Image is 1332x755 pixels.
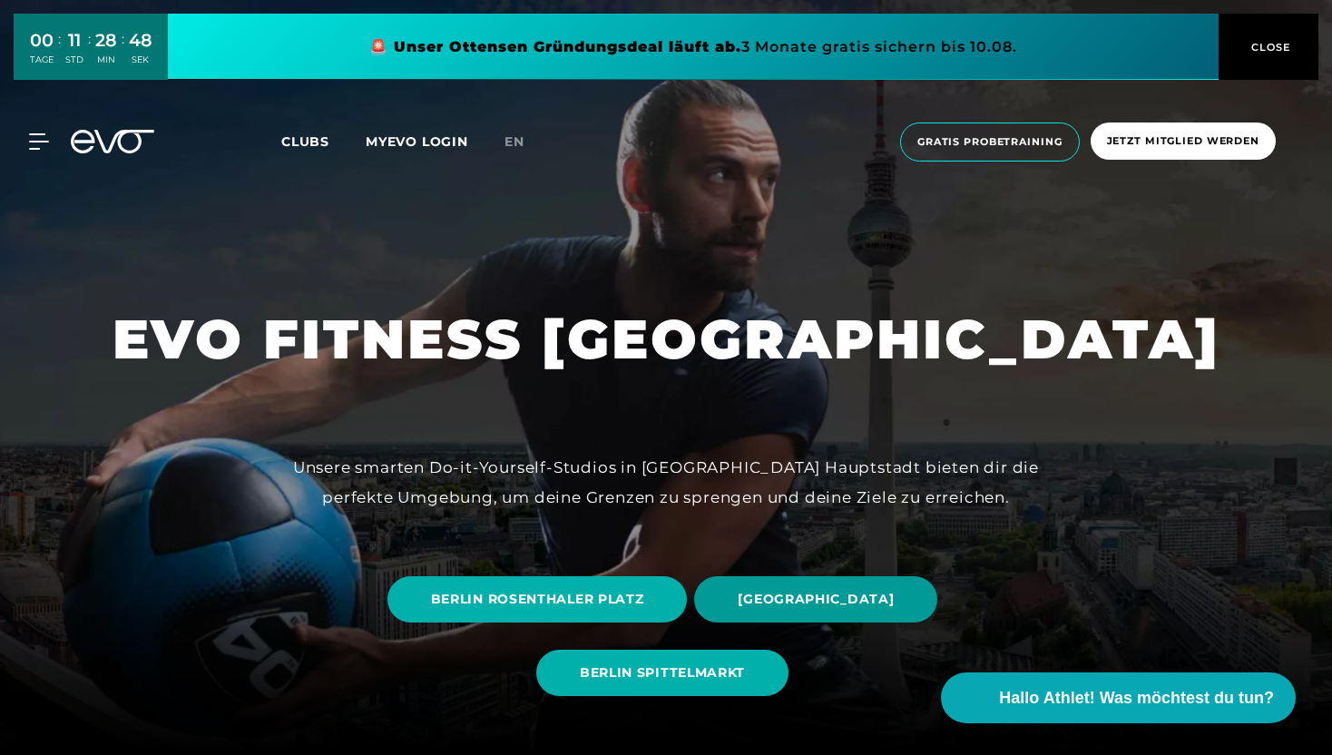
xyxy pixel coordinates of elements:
[1219,14,1318,80] button: CLOSE
[58,29,61,77] div: :
[88,29,91,77] div: :
[65,54,83,66] div: STD
[504,132,546,152] a: en
[431,590,644,609] span: BERLIN ROSENTHALER PLATZ
[1085,123,1281,162] a: Jetzt Mitglied werden
[366,133,468,150] a: MYEVO LOGIN
[536,636,796,710] a: BERLIN SPITTELMARKT
[129,54,152,66] div: SEK
[1107,133,1259,149] span: Jetzt Mitglied werden
[30,27,54,54] div: 00
[95,27,117,54] div: 28
[281,132,366,150] a: Clubs
[95,54,117,66] div: MIN
[65,27,83,54] div: 11
[917,134,1063,150] span: Gratis Probetraining
[113,304,1220,375] h1: EVO FITNESS [GEOGRAPHIC_DATA]
[258,453,1074,512] div: Unsere smarten Do-it-Yourself-Studios in [GEOGRAPHIC_DATA] Hauptstadt bieten dir die perfekte Umg...
[738,590,894,609] span: [GEOGRAPHIC_DATA]
[129,27,152,54] div: 48
[122,29,124,77] div: :
[999,686,1274,711] span: Hallo Athlet! Was möchtest du tun?
[895,123,1085,162] a: Gratis Probetraining
[694,563,945,636] a: [GEOGRAPHIC_DATA]
[30,54,54,66] div: TAGE
[1247,39,1291,55] span: CLOSE
[504,133,524,150] span: en
[281,133,329,150] span: Clubs
[580,663,745,682] span: BERLIN SPITTELMARKT
[387,563,695,636] a: BERLIN ROSENTHALER PLATZ
[941,672,1296,723] button: Hallo Athlet! Was möchtest du tun?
